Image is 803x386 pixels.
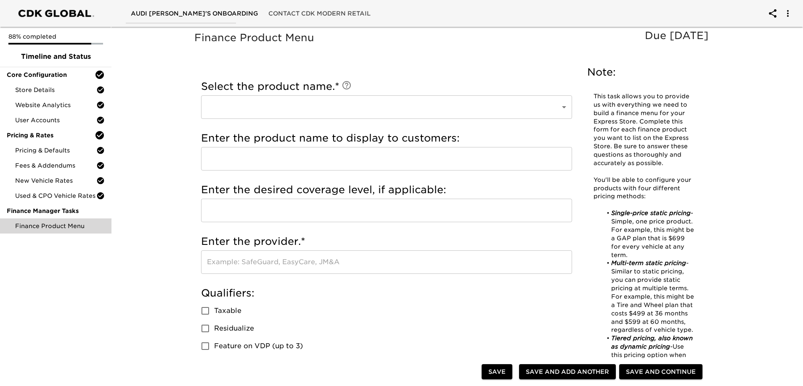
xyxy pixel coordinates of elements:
[268,8,371,19] span: Contact CDK Modern Retail
[7,131,95,139] span: Pricing & Rates
[214,341,303,351] span: Feature on VDP (up to 3)
[201,250,572,274] input: Example: SafeGuard, EasyCare, JM&A
[482,364,512,380] button: Save
[214,323,254,333] span: Residualize
[526,367,609,377] span: Save and Add Another
[8,32,103,41] p: 88% completed
[15,192,96,200] span: Used & CPO Vehicle Rates
[201,80,572,93] h5: Select the product name.
[488,367,506,377] span: Save
[686,260,689,266] em: -
[15,86,96,94] span: Store Details
[611,335,695,350] em: Tiered pricing, also known as dynamic pricing
[587,66,701,79] h5: Note:
[15,116,96,124] span: User Accounts
[611,210,691,216] em: Single-price static pricing
[201,286,572,300] h5: Qualifiers:
[645,29,708,42] span: Due [DATE]
[7,207,105,215] span: Finance Manager Tasks
[7,52,105,62] span: Timeline and Status
[602,259,694,334] li: Similar to static pricing, you can provide static pricing at multiple terms. For example, this mi...
[201,131,572,145] h5: Enter the product name to display to customers:
[670,343,673,350] em: -
[626,367,696,377] span: Save and Continue
[15,146,96,155] span: Pricing & Defaults
[15,101,96,109] span: Website Analytics
[214,359,314,369] span: Pre-Install/Add on every car
[594,92,694,168] p: This task allows you to provide us with everything we need to build a finance menu for your Expre...
[214,306,241,316] span: Taxable
[611,260,686,266] em: Multi-term static pricing
[7,71,95,79] span: Core Configuration
[131,8,258,19] span: Audi [PERSON_NAME]'s Onboarding
[602,209,694,259] li: - Simple, one price product. For example, this might be a GAP plan that is $699 for every vehicle...
[201,235,572,248] h5: Enter the provider.
[763,3,783,24] button: account of current user
[594,176,694,201] p: You'll be able to configure your products with four different pricing methods:
[15,161,96,170] span: Fees & Addendums
[15,222,105,230] span: Finance Product Menu
[201,95,572,119] div: ​
[15,176,96,185] span: New Vehicle Rates
[519,364,616,380] button: Save and Add Another
[201,183,572,197] h5: Enter the desired coverage level, if applicable:
[778,3,798,24] button: account of current user
[194,31,713,45] h5: Finance Product Menu
[619,364,702,380] button: Save and Continue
